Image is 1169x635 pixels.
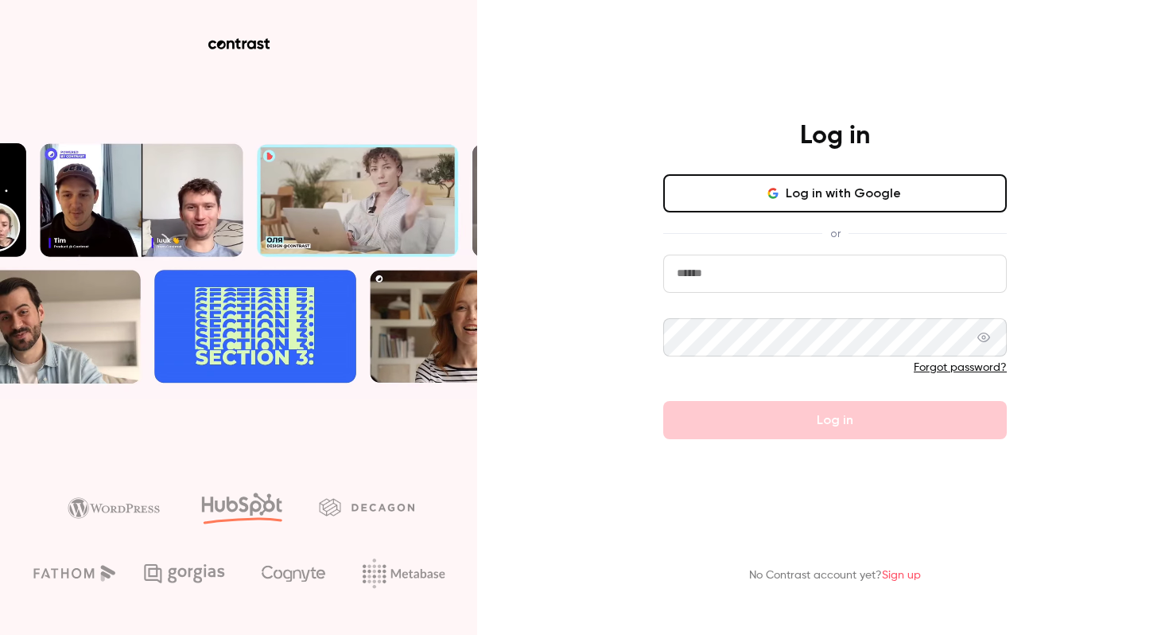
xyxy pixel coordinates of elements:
button: Log in with Google [663,174,1007,212]
span: or [822,225,849,242]
a: Forgot password? [914,362,1007,373]
a: Sign up [882,570,921,581]
img: decagon [319,498,414,516]
p: No Contrast account yet? [749,567,921,584]
h4: Log in [800,120,870,152]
